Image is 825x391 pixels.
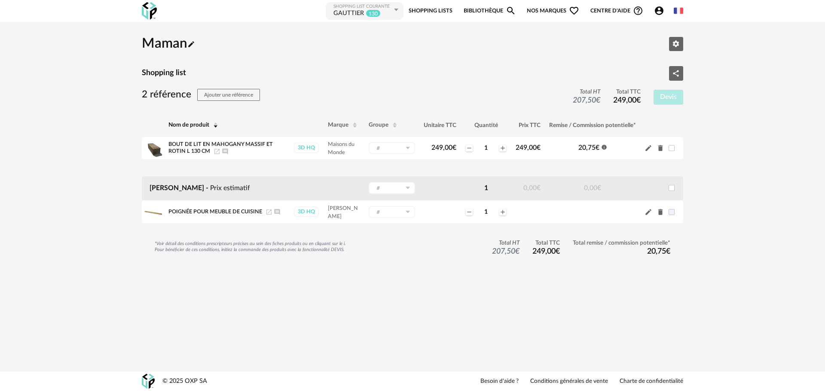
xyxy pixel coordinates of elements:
[647,248,670,255] span: 20,75
[474,144,498,152] div: 1
[274,209,281,214] span: Ajouter un commentaire
[142,35,195,53] h2: Maman
[657,144,664,152] span: Delete icon
[328,206,358,219] span: [PERSON_NAME]
[674,6,683,15] img: fr
[333,4,392,9] div: Shopping List courante
[328,122,348,128] span: Marque
[293,142,319,153] a: 3D HQ
[480,378,519,385] a: Besoin d'aide ?
[466,209,473,215] span: Minus icon
[633,6,643,16] span: Help Circle Outline icon
[204,92,253,97] span: Ajouter une référence
[333,9,364,18] div: GAUTTIER
[620,378,683,385] a: Charte de confidentialité
[573,97,600,104] span: 207,50
[150,185,208,191] span: [PERSON_NAME] -
[142,374,155,389] img: OXP
[492,248,519,255] span: 207,50
[168,209,262,214] span: Poignée pour meuble de cuisine
[596,144,599,151] span: €
[369,182,415,194] div: Sélectionner un groupe
[461,176,511,200] td: 1
[573,88,600,96] span: Total HT
[466,145,473,152] span: Minus icon
[369,142,415,154] div: Sélectionner un groupe
[657,208,664,216] span: Delete icon
[294,206,319,217] div: 3D HQ
[516,144,541,151] span: 249,00
[142,68,186,78] h4: Shopping list
[601,143,607,150] span: Information icon
[660,94,677,100] span: Devis
[210,185,250,191] span: Prix estimatif
[530,378,608,385] a: Conditions générales de vente
[523,185,541,191] span: 0,00
[162,377,207,385] div: © 2025 OXP SA
[654,6,668,16] span: Account Circle icon
[419,114,461,137] th: Unitaire TTC
[672,70,680,76] span: Share Variant icon
[532,248,560,255] span: 249,00
[645,208,652,216] span: Pencil icon
[596,97,600,104] span: €
[613,88,641,96] span: Total TTC
[294,142,319,153] div: 3D HQ
[328,142,354,155] span: Maisons du Monde
[537,185,541,191] span: €
[515,248,519,255] span: €
[431,144,456,151] span: 249,00
[532,239,560,247] span: Total TTC
[492,239,519,247] span: Total HT
[293,206,319,217] a: 3D HQ
[669,66,684,81] button: Share Variant icon
[461,114,511,137] th: Quantité
[168,122,209,128] span: Nom de produit
[511,114,545,137] th: Prix TTC
[584,185,601,191] span: 0,00
[537,144,541,151] span: €
[590,6,643,16] span: Centre d'aideHelp Circle Outline icon
[142,88,260,101] h3: 2 référence
[409,1,452,21] a: Shopping Lists
[578,144,599,151] span: 20,75
[474,208,498,216] div: 1
[214,149,220,154] a: Launch icon
[144,139,162,157] img: Product pack shot
[155,241,346,253] div: *Voir détail des conditions prescripteurs précises au sein des fiches produits ou en cliquant sur...
[187,37,195,50] span: Pencil icon
[197,89,260,101] button: Ajouter une référence
[366,9,381,17] sup: 130
[369,206,415,218] div: Sélectionner un groupe
[266,209,272,214] a: Launch icon
[499,209,506,215] span: Plus icon
[669,37,684,52] button: Editer les paramètres
[645,144,652,152] span: Pencil icon
[636,97,641,104] span: €
[666,248,670,255] span: €
[452,144,456,151] span: €
[168,142,273,154] span: Bout de lit en mahogany massif et rotin L 130 cm
[527,1,579,21] span: Nos marques
[597,185,601,191] span: €
[545,114,640,137] th: Remise / Commission potentielle*
[369,122,388,128] span: Groupe
[142,2,157,20] img: OXP
[613,97,641,104] span: 249,00
[654,90,683,105] button: Devis
[464,1,516,21] a: BibliothèqueMagnify icon
[672,40,680,47] span: Editer les paramètres
[499,145,506,152] span: Plus icon
[144,203,162,221] img: Product pack shot
[569,6,579,16] span: Heart Outline icon
[556,248,560,255] span: €
[573,239,670,247] span: Total remise / commission potentielle*
[222,149,229,154] span: Ajouter un commentaire
[506,6,516,16] span: Magnify icon
[654,6,664,16] span: Account Circle icon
